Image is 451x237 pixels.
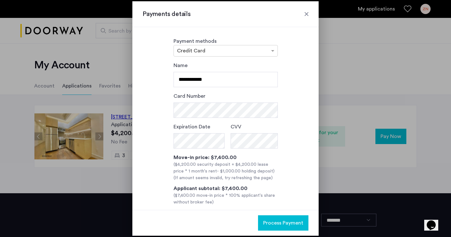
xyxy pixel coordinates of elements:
[217,169,273,173] span: - $1,000.00 holding deposit
[258,215,308,231] button: button
[174,154,278,161] div: Move-in price: $7,400.00
[174,161,278,175] div: ($4,200.00 security deposit + $4,200.00 lease price * 1 month's rent )
[424,211,445,231] iframe: chat widget
[231,123,241,131] label: CVV
[174,175,278,181] div: (If amount seems invalid, try refreshing the page)
[174,62,188,69] label: Name
[174,92,205,100] label: Card Number
[174,192,278,206] div: ($7,400.00 move-in price * 100% applicant's share without broker fee)
[174,185,278,192] div: Applicant subtotal: $7,400.00
[174,123,210,131] label: Expiration Date
[263,219,303,227] span: Process Payment
[143,10,308,19] h3: Payments details
[174,39,217,44] label: Payment methods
